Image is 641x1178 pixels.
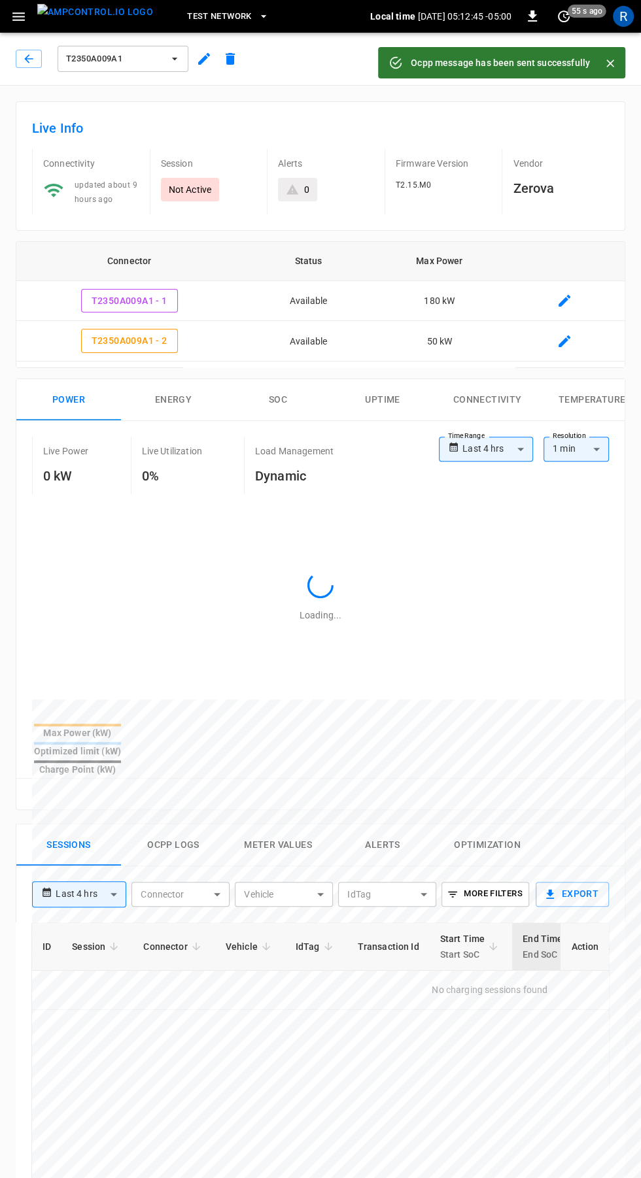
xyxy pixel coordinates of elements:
[169,183,212,196] p: Not Active
[255,445,334,458] p: Load Management
[523,931,563,962] div: End Time
[435,379,540,421] button: Connectivity
[523,931,580,962] span: End TimeEnd SoC
[435,824,540,866] button: Optimization
[75,180,137,204] span: updated about 9 hours ago
[142,445,202,458] p: Live Utilization
[161,157,257,170] p: Session
[600,54,620,73] button: Close
[544,437,609,462] div: 1 min
[187,9,251,24] span: Test Network
[226,379,330,421] button: SOC
[304,183,309,196] div: 0
[300,610,341,620] span: Loading...
[296,939,337,954] span: IdTag
[142,465,202,486] h6: 0%
[411,51,590,75] div: Ocpp message has been sent successfully
[553,6,574,27] button: set refresh interval
[396,157,492,170] p: Firmware Version
[330,379,435,421] button: Uptime
[16,824,121,866] button: Sessions
[242,281,375,322] td: Available
[58,46,188,72] button: T2350A009A1
[330,824,435,866] button: Alerts
[43,445,89,458] p: Live Power
[81,289,178,313] button: T2350A009A1 - 1
[242,362,375,402] td: Unavailable
[523,947,563,962] p: End SoC
[375,362,504,402] td: -
[553,431,585,441] label: Resolution
[440,931,485,962] div: Start Time
[121,379,226,421] button: Energy
[375,281,504,322] td: 180 kW
[375,242,504,281] th: Max Power
[43,465,89,486] h6: 0 kW
[375,321,504,362] td: 50 kW
[560,923,609,971] th: Action
[278,157,374,170] p: Alerts
[66,52,163,67] span: T2350A009A1
[442,882,528,907] button: More Filters
[242,321,375,362] td: Available
[568,5,606,18] span: 55 s ago
[37,4,153,20] img: ampcontrol.io logo
[16,242,625,442] table: connector table
[462,437,533,462] div: Last 4 hrs
[255,465,334,486] h6: Dynamic
[56,882,126,907] div: Last 4 hrs
[347,923,430,971] th: Transaction Id
[226,939,275,954] span: Vehicle
[143,939,204,954] span: Connector
[182,4,273,29] button: Test Network
[396,180,431,190] span: T2.15.M0
[242,242,375,281] th: Status
[226,824,330,866] button: Meter Values
[513,157,609,170] p: Vendor
[536,882,609,907] button: Export
[81,329,178,353] button: T2350A009A1 - 2
[16,242,242,281] th: Connector
[440,947,485,962] p: Start SoC
[370,10,415,23] p: Local time
[16,379,121,421] button: Power
[513,178,609,199] h6: Zerova
[613,6,634,27] div: profile-icon
[32,923,61,971] th: ID
[448,431,485,441] label: Time Range
[72,939,122,954] span: Session
[440,931,502,962] span: Start TimeStart SoC
[32,118,609,139] h6: Live Info
[121,824,226,866] button: Ocpp logs
[418,10,511,23] p: [DATE] 05:12:45 -05:00
[43,157,139,170] p: Connectivity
